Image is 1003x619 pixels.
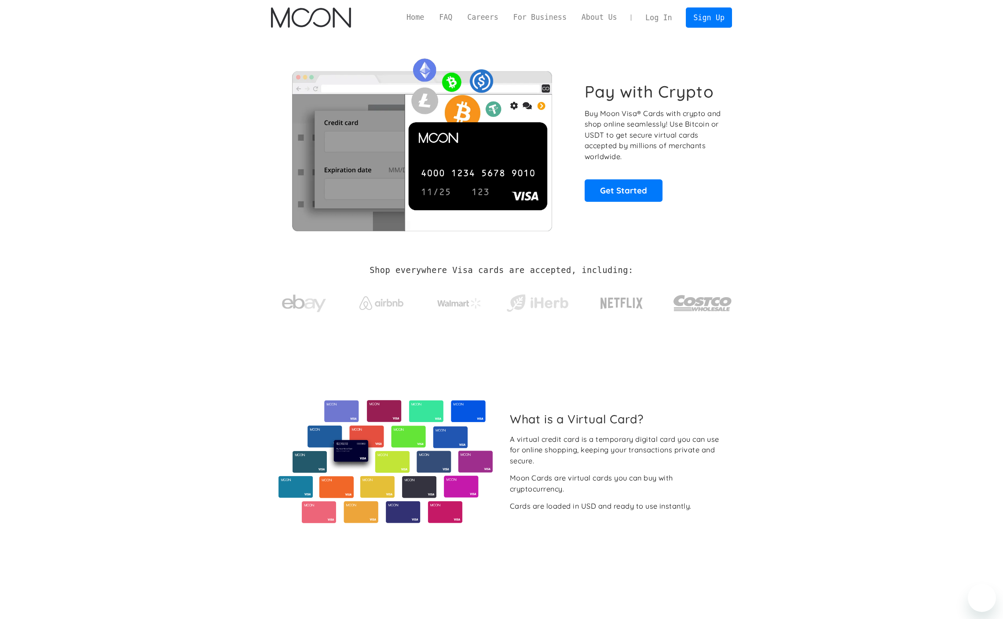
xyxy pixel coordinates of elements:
p: Buy Moon Visa® Cards with crypto and shop online seamlessly! Use Bitcoin or USDT to get secure vi... [585,108,722,162]
img: Airbnb [359,296,403,310]
a: iHerb [505,283,570,319]
img: Virtual cards from Moon [277,400,494,523]
a: About Us [574,12,625,23]
iframe: Button to launch messaging window [968,584,996,612]
div: A virtual credit card is a temporary digital card you can use for online shopping, keeping your t... [510,434,725,466]
div: Moon Cards are virtual cards you can buy with cryptocurrency. [510,473,725,494]
a: Netflix [582,284,661,319]
a: FAQ [432,12,460,23]
img: Moon Logo [271,7,351,28]
a: Costco [673,278,732,324]
img: Walmart [437,298,481,309]
img: Moon Cards let you spend your crypto anywhere Visa is accepted. [271,52,572,231]
a: Airbnb [349,288,414,314]
a: Careers [460,12,505,23]
a: Sign Up [686,7,732,27]
a: ebay [271,281,337,322]
img: iHerb [505,292,570,315]
a: For Business [506,12,574,23]
a: home [271,7,351,28]
a: Get Started [585,179,663,201]
img: Costco [673,287,732,320]
img: Netflix [600,292,644,314]
div: Cards are loaded in USD and ready to use instantly. [510,501,692,512]
a: Home [399,12,432,23]
img: ebay [282,290,326,317]
a: Log In [638,8,679,27]
a: Walmart [427,289,492,313]
h2: What is a Virtual Card? [510,412,725,426]
h1: Pay with Crypto [585,82,714,102]
h2: Shop everywhere Visa cards are accepted, including: [370,266,633,275]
